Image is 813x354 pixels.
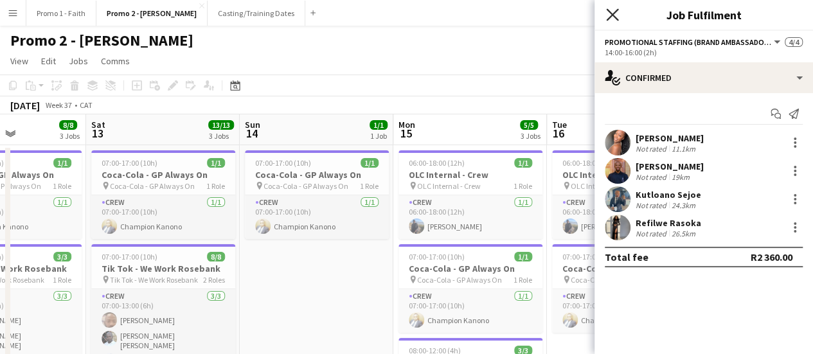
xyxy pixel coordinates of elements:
[785,37,803,47] span: 4/4
[10,99,40,112] div: [DATE]
[562,158,618,168] span: 06:00-18:00 (12h)
[255,158,311,168] span: 07:00-17:00 (10h)
[64,53,93,69] a: Jobs
[571,181,634,191] span: OLC Internal - Crew
[636,217,701,229] div: Refilwe Rasoka
[207,252,225,261] span: 8/8
[552,169,696,181] h3: OLC Internal - Crew
[42,100,75,110] span: Week 37
[208,1,305,26] button: Casting/Training Dates
[208,120,234,130] span: 13/13
[514,252,532,261] span: 1/1
[101,55,130,67] span: Comms
[26,1,96,26] button: Promo 1 - Faith
[605,37,772,47] span: Promotional Staffing (Brand Ambassadors)
[417,275,502,285] span: Coca-Cola - GP Always On
[397,126,415,141] span: 15
[636,172,669,182] div: Not rated
[10,55,28,67] span: View
[36,53,61,69] a: Edit
[398,289,542,333] app-card-role: Crew1/107:00-17:00 (10h)Champion Kanono
[264,181,348,191] span: Coca-Cola - GP Always On
[409,252,465,261] span: 07:00-17:00 (10h)
[520,120,538,130] span: 5/5
[417,181,481,191] span: OLC Internal - Crew
[91,169,235,181] h3: Coca-Cola - GP Always On
[41,55,56,67] span: Edit
[669,172,692,182] div: 19km
[605,251,648,263] div: Total fee
[53,181,71,191] span: 1 Role
[594,62,813,93] div: Confirmed
[53,252,71,261] span: 3/3
[636,189,701,200] div: Kutloano Sejoe
[91,195,235,239] app-card-role: Crew1/107:00-17:00 (10h)Champion Kanono
[245,150,389,239] app-job-card: 07:00-17:00 (10h)1/1Coca-Cola - GP Always On Coca-Cola - GP Always On1 RoleCrew1/107:00-17:00 (10...
[552,244,696,333] app-job-card: 07:00-17:00 (10h)1/1Coca-Cola - GP Always On Coca-Cola - GP Always On1 RoleCrew1/107:00-17:00 (10...
[110,275,198,285] span: Tik Tok - We Work Rosebank
[80,100,93,110] div: CAT
[605,48,803,57] div: 14:00-16:00 (2h)
[91,263,235,274] h3: Tik Tok - We Work Rosebank
[361,158,379,168] span: 1/1
[669,200,698,210] div: 24.3km
[59,120,77,130] span: 8/8
[552,119,567,130] span: Tue
[370,120,388,130] span: 1/1
[10,31,193,50] h1: Promo 2 - [PERSON_NAME]
[69,55,88,67] span: Jobs
[398,119,415,130] span: Mon
[89,126,105,141] span: 13
[96,1,208,26] button: Promo 2 - [PERSON_NAME]
[669,144,698,154] div: 11.1km
[552,195,696,239] app-card-role: Crew1/106:00-18:00 (12h)[PERSON_NAME]
[102,158,157,168] span: 07:00-17:00 (10h)
[636,132,704,144] div: [PERSON_NAME]
[96,53,135,69] a: Comms
[91,150,235,239] app-job-card: 07:00-17:00 (10h)1/1Coca-Cola - GP Always On Coca-Cola - GP Always On1 RoleCrew1/107:00-17:00 (10...
[552,289,696,333] app-card-role: Crew1/107:00-17:00 (10h)Champion Kanono
[53,158,71,168] span: 1/1
[636,229,669,238] div: Not rated
[751,251,792,263] div: R2 360.00
[398,263,542,274] h3: Coca-Cola - GP Always On
[636,161,704,172] div: [PERSON_NAME]
[5,53,33,69] a: View
[370,131,387,141] div: 1 Job
[669,229,698,238] div: 26.5km
[521,131,541,141] div: 3 Jobs
[209,131,233,141] div: 3 Jobs
[594,6,813,23] h3: Job Fulfilment
[409,158,465,168] span: 06:00-18:00 (12h)
[552,263,696,274] h3: Coca-Cola - GP Always On
[110,181,195,191] span: Coca-Cola - GP Always On
[552,150,696,239] app-job-card: 06:00-18:00 (12h)1/1OLC Internal - Crew OLC Internal - Crew1 RoleCrew1/106:00-18:00 (12h)[PERSON_...
[550,126,567,141] span: 16
[207,158,225,168] span: 1/1
[605,37,782,47] button: Promotional Staffing (Brand Ambassadors)
[571,275,656,285] span: Coca-Cola - GP Always On
[398,169,542,181] h3: OLC Internal - Crew
[636,200,669,210] div: Not rated
[206,181,225,191] span: 1 Role
[562,252,618,261] span: 07:00-17:00 (10h)
[514,275,532,285] span: 1 Role
[360,181,379,191] span: 1 Role
[243,126,260,141] span: 14
[203,275,225,285] span: 2 Roles
[91,119,105,130] span: Sat
[60,131,80,141] div: 3 Jobs
[245,195,389,239] app-card-role: Crew1/107:00-17:00 (10h)Champion Kanono
[398,195,542,239] app-card-role: Crew1/106:00-18:00 (12h)[PERSON_NAME]
[245,169,389,181] h3: Coca-Cola - GP Always On
[636,144,669,154] div: Not rated
[398,150,542,239] app-job-card: 06:00-18:00 (12h)1/1OLC Internal - Crew OLC Internal - Crew1 RoleCrew1/106:00-18:00 (12h)[PERSON_...
[398,244,542,333] app-job-card: 07:00-17:00 (10h)1/1Coca-Cola - GP Always On Coca-Cola - GP Always On1 RoleCrew1/107:00-17:00 (10...
[53,275,71,285] span: 1 Role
